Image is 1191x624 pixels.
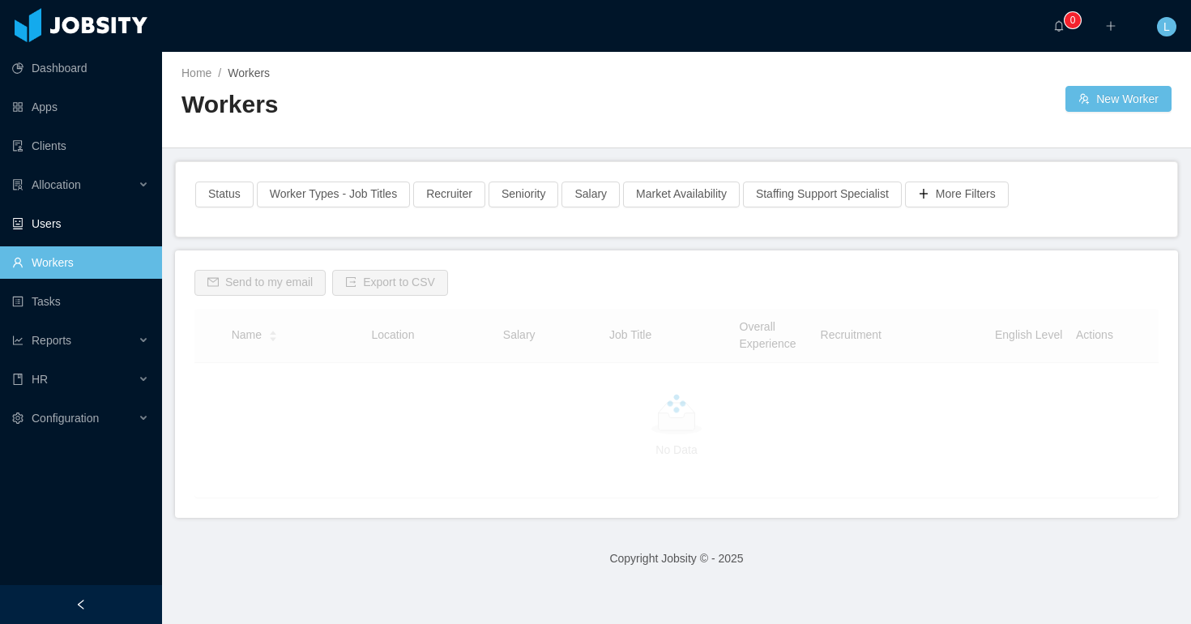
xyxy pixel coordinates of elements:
[623,182,740,207] button: Market Availability
[1065,86,1172,112] button: icon: usergroup-addNew Worker
[32,373,48,386] span: HR
[162,531,1191,587] footer: Copyright Jobsity © - 2025
[12,374,23,385] i: icon: book
[1163,17,1170,36] span: L
[413,182,485,207] button: Recruiter
[1053,20,1065,32] i: icon: bell
[32,412,99,425] span: Configuration
[228,66,270,79] span: Workers
[12,285,149,318] a: icon: profileTasks
[12,335,23,346] i: icon: line-chart
[561,182,620,207] button: Salary
[12,246,149,279] a: icon: userWorkers
[12,91,149,123] a: icon: appstoreApps
[257,182,410,207] button: Worker Types - Job Titles
[12,207,149,240] a: icon: robotUsers
[1105,20,1116,32] i: icon: plus
[743,182,902,207] button: Staffing Support Specialist
[12,130,149,162] a: icon: auditClients
[1065,12,1081,28] sup: 0
[181,88,677,122] h2: Workers
[195,182,254,207] button: Status
[12,412,23,424] i: icon: setting
[32,178,81,191] span: Allocation
[12,52,149,84] a: icon: pie-chartDashboard
[905,182,1009,207] button: icon: plusMore Filters
[218,66,221,79] span: /
[489,182,558,207] button: Seniority
[181,66,211,79] a: Home
[32,334,71,347] span: Reports
[12,179,23,190] i: icon: solution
